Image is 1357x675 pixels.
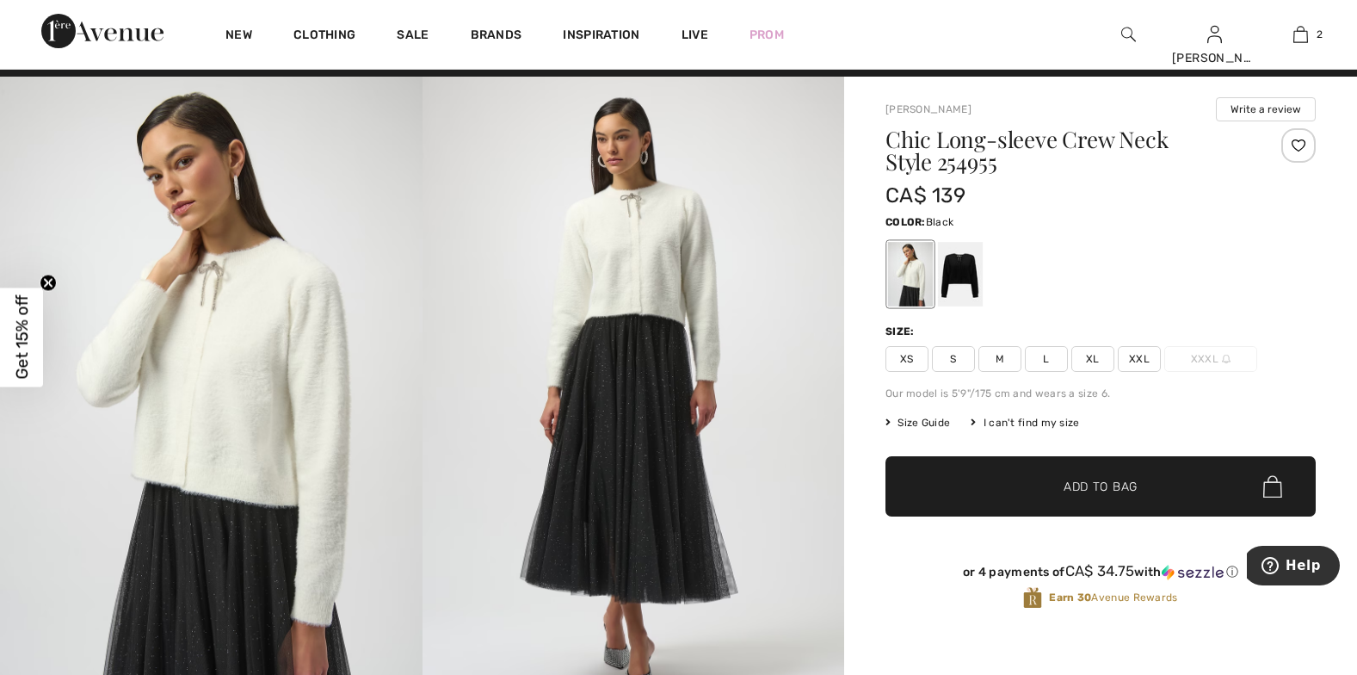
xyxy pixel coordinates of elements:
[682,26,708,44] a: Live
[1064,478,1138,496] span: Add to Bag
[885,563,1316,586] div: or 4 payments ofCA$ 34.75withSezzle Click to learn more about Sezzle
[885,563,1316,580] div: or 4 payments of with
[885,183,965,207] span: CA$ 139
[1121,24,1136,45] img: search the website
[225,28,252,46] a: New
[1162,565,1224,580] img: Sezzle
[1222,355,1231,363] img: ring-m.svg
[397,28,429,46] a: Sale
[885,324,918,339] div: Size:
[885,346,928,372] span: XS
[1247,546,1340,589] iframe: Opens a widget where you can find more information
[926,216,954,228] span: Black
[938,242,983,307] div: Black
[1207,26,1222,42] a: Sign In
[471,28,522,46] a: Brands
[978,346,1021,372] span: M
[1023,586,1042,610] img: Avenue Rewards
[563,28,639,46] span: Inspiration
[1258,24,1342,45] a: 2
[1164,346,1257,372] span: XXXL
[1049,590,1177,605] span: Avenue Rewards
[971,415,1079,430] div: I can't find my size
[1118,346,1161,372] span: XXL
[12,295,32,380] span: Get 15% off
[1293,24,1308,45] img: My Bag
[1025,346,1068,372] span: L
[1207,24,1222,45] img: My Info
[1049,591,1091,604] strong: Earn 30
[1071,346,1114,372] span: XL
[885,103,971,115] a: [PERSON_NAME]
[885,216,926,228] span: Color:
[293,28,355,46] a: Clothing
[40,275,57,292] button: Close teaser
[1216,97,1316,121] button: Write a review
[885,456,1316,517] button: Add to Bag
[1065,562,1135,579] span: CA$ 34.75
[888,242,933,307] div: Winter White
[749,26,784,44] a: Prom
[932,346,975,372] span: S
[885,415,950,430] span: Size Guide
[885,386,1316,401] div: Our model is 5'9"/175 cm and wears a size 6.
[885,128,1244,173] h1: Chic Long-sleeve Crew Neck Style 254955
[1317,27,1323,42] span: 2
[1263,475,1282,498] img: Bag.svg
[41,14,163,48] img: 1ère Avenue
[1172,49,1256,67] div: [PERSON_NAME]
